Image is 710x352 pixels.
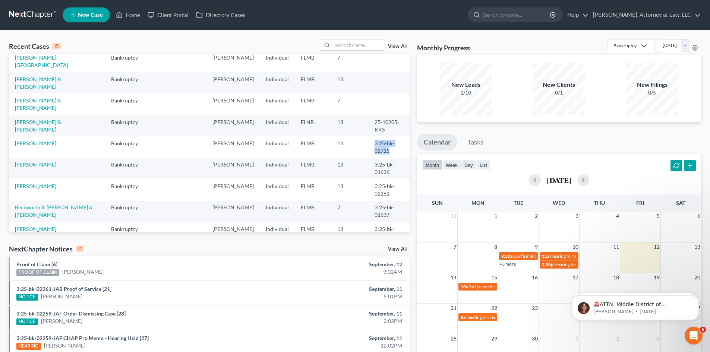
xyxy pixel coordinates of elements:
[513,253,637,259] span: Confirmation hearing for [PERSON_NAME] & [PERSON_NAME]
[450,273,457,282] span: 14
[15,97,61,111] a: [PERSON_NAME] & [PERSON_NAME]
[490,334,498,343] span: 29
[16,286,111,292] a: 3:25-bk-02261-JAB Proof of Service [21]
[15,140,56,146] a: [PERSON_NAME]
[490,273,498,282] span: 15
[534,212,539,221] span: 2
[260,136,295,158] td: Individual
[453,242,457,251] span: 7
[295,72,331,93] td: FLMB
[295,93,331,115] td: FLMB
[105,222,152,243] td: Bankruptcy
[278,285,402,293] div: September, 11
[417,134,457,150] a: Calendar
[206,158,260,179] td: [PERSON_NAME]
[295,222,331,243] td: FLMB
[278,261,402,268] div: September, 12
[461,160,476,170] button: day
[656,212,660,221] span: 5
[493,212,498,221] span: 1
[105,93,152,115] td: Bankruptcy
[636,200,644,206] span: Fri
[612,242,620,251] span: 11
[15,226,56,232] a: [PERSON_NAME]
[417,43,470,52] h3: Monthly Progress
[15,161,56,168] a: [PERSON_NAME]
[15,76,61,90] a: [PERSON_NAME] & [PERSON_NAME]
[493,242,498,251] span: 8
[331,136,369,158] td: 13
[501,253,512,259] span: 9:30a
[369,201,409,222] td: 3:25-bk-01637
[105,201,152,222] td: Bankruptcy
[589,8,701,22] a: [PERSON_NAME], Attorney at Law, LLC
[685,327,703,345] iframe: Intercom live chat
[440,80,492,89] div: New Leads
[260,51,295,72] td: Individual
[514,200,523,206] span: Tue
[295,201,331,222] td: FLMB
[332,39,385,50] input: Search by name...
[278,293,402,300] div: 5:01PM
[260,115,295,136] td: Individual
[442,160,461,170] button: week
[469,284,541,289] span: 341(a) meeting for [PERSON_NAME]
[260,179,295,200] td: Individual
[192,8,249,22] a: Directory Cases
[41,293,82,300] a: [PERSON_NAME]
[206,51,260,72] td: [PERSON_NAME]
[461,314,466,320] span: 8a
[653,273,660,282] span: 19
[697,212,701,221] span: 6
[278,268,402,276] div: 9:02AM
[16,261,57,267] a: Proof of Claim [6]
[450,334,457,343] span: 28
[44,342,85,349] a: [PERSON_NAME]
[206,222,260,243] td: [PERSON_NAME]
[561,280,710,332] iframe: Intercom notifications message
[16,310,126,317] a: 3:25-bk-02259-JAF Order Dismissing Case [28]
[78,12,103,18] span: New Case
[432,200,443,206] span: Sun
[295,115,331,136] td: FLNB
[564,8,588,22] a: Help
[575,212,579,221] span: 3
[450,304,457,313] span: 21
[653,242,660,251] span: 12
[471,200,485,206] span: Mon
[572,273,579,282] span: 17
[9,244,84,253] div: NextChapter Notices
[16,343,41,350] div: HEARING
[278,317,402,325] div: 2:02PM
[206,93,260,115] td: [PERSON_NAME]
[547,176,571,184] h2: [DATE]
[16,269,59,276] div: PROOF OF CLAIM
[15,119,61,133] a: [PERSON_NAME] & [PERSON_NAME]
[550,253,608,259] span: Hearing for [PERSON_NAME]
[440,89,492,96] div: 1/10
[534,242,539,251] span: 9
[531,304,539,313] span: 23
[206,179,260,200] td: [PERSON_NAME]
[694,273,701,282] span: 20
[594,200,605,206] span: Thu
[676,200,685,206] span: Sat
[483,8,551,22] input: Search by name...
[388,44,407,49] a: View All
[331,201,369,222] td: 7
[331,93,369,115] td: 7
[295,51,331,72] td: FLMB
[105,179,152,200] td: Bankruptcy
[15,54,68,68] a: [PERSON_NAME], [GEOGRAPHIC_DATA]
[476,160,490,170] button: list
[278,310,402,317] div: September, 11
[16,318,38,325] div: NOTICE
[260,158,295,179] td: Individual
[105,72,152,93] td: Bankruptcy
[144,8,192,22] a: Client Portal
[206,72,260,93] td: [PERSON_NAME]
[206,136,260,158] td: [PERSON_NAME]
[15,183,56,189] a: [PERSON_NAME]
